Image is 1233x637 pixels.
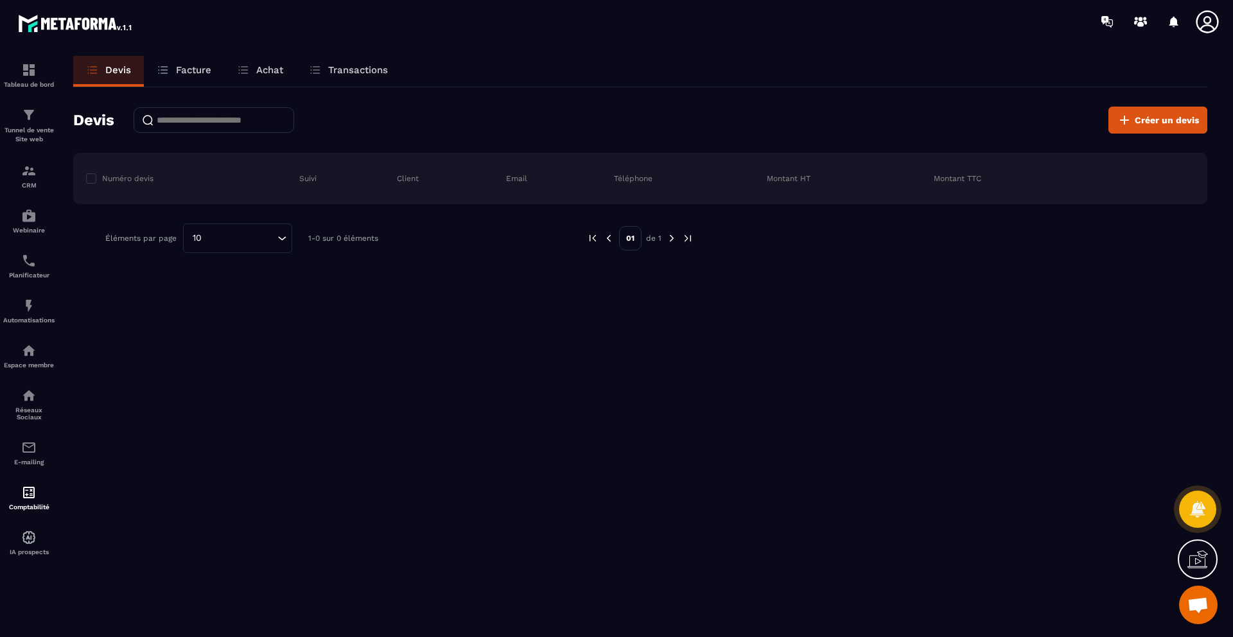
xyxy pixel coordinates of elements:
p: Espace membre [3,362,55,369]
p: E-mailing [3,458,55,466]
img: next [682,232,694,244]
p: Transactions [328,64,388,76]
p: Éléments par page [105,234,177,243]
p: 01 [619,226,642,250]
p: 1-0 sur 0 éléments [308,234,378,243]
button: Créer un devis [1108,107,1207,134]
span: Créer un devis [1135,114,1199,127]
div: Ouvrir le chat [1179,586,1218,624]
p: Achat [256,64,283,76]
p: IA prospects [3,548,55,555]
img: social-network [21,388,37,403]
a: automationsautomationsEspace membre [3,333,55,378]
p: Téléphone [614,173,652,184]
p: Tableau de bord [3,81,55,88]
img: next [666,232,678,244]
p: Suivi [299,173,317,184]
img: automations [21,208,37,223]
p: Montant TTC [934,173,981,184]
p: Montant HT [767,173,810,184]
h2: Devis [73,107,114,133]
img: formation [21,163,37,179]
p: Comptabilité [3,503,55,510]
p: CRM [3,182,55,189]
img: scheduler [21,253,37,268]
span: 10 [188,231,206,245]
img: logo [18,12,134,35]
p: Facture [176,64,211,76]
a: formationformationTunnel de vente Site web [3,98,55,153]
a: accountantaccountantComptabilité [3,475,55,520]
img: prev [603,232,615,244]
a: automationsautomationsWebinaire [3,198,55,243]
p: Client [397,173,419,184]
p: Email [506,173,527,184]
img: prev [587,232,599,244]
p: Réseaux Sociaux [3,406,55,421]
img: formation [21,107,37,123]
img: accountant [21,485,37,500]
p: Devis [105,64,131,76]
img: email [21,440,37,455]
a: formationformationTableau de bord [3,53,55,98]
a: social-networksocial-networkRéseaux Sociaux [3,378,55,430]
p: Tunnel de vente Site web [3,126,55,144]
a: schedulerschedulerPlanificateur [3,243,55,288]
div: Search for option [183,223,292,253]
a: automationsautomationsAutomatisations [3,288,55,333]
p: Numéro devis [102,173,153,184]
input: Search for option [206,231,274,245]
p: Webinaire [3,227,55,234]
p: de 1 [646,233,661,243]
p: Automatisations [3,317,55,324]
img: formation [21,62,37,78]
img: automations [21,343,37,358]
a: Facture [144,56,224,87]
a: formationformationCRM [3,153,55,198]
img: automations [21,530,37,545]
a: Devis [73,56,144,87]
p: Planificateur [3,272,55,279]
img: automations [21,298,37,313]
a: emailemailE-mailing [3,430,55,475]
